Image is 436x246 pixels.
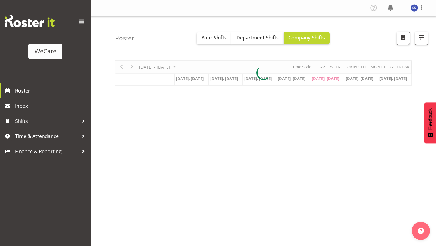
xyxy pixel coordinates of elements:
span: Company Shifts [288,34,325,41]
span: Your Shifts [201,34,227,41]
h4: Roster [115,35,135,42]
button: Department Shifts [231,32,284,44]
span: Feedback [428,108,433,130]
span: Inbox [15,101,88,110]
div: WeCare [35,47,56,56]
img: sara-sherwin11955.jpg [411,4,418,12]
span: Roster [15,86,88,95]
span: Shifts [15,116,79,126]
img: help-xxl-2.png [418,228,424,234]
button: Download a PDF of the roster according to the set date range. [397,32,410,45]
button: Company Shifts [284,32,330,44]
button: Filter Shifts [415,32,428,45]
button: Feedback - Show survey [424,102,436,143]
span: Time & Attendance [15,132,79,141]
span: Finance & Reporting [15,147,79,156]
button: Your Shifts [197,32,231,44]
img: Rosterit website logo [5,15,55,27]
span: Department Shifts [236,34,279,41]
